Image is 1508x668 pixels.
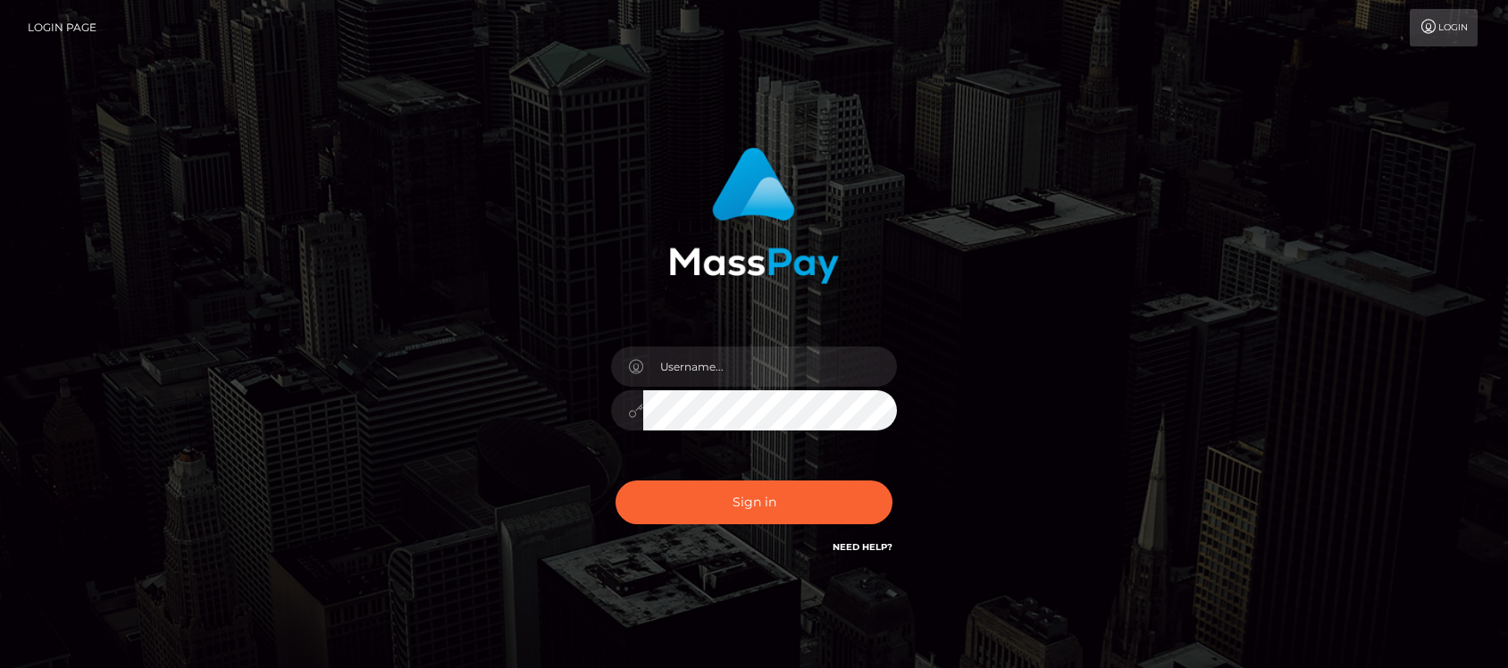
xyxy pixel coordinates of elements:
a: Login Page [28,9,96,46]
img: MassPay Login [669,147,839,284]
button: Sign in [616,480,892,524]
a: Need Help? [833,541,892,553]
a: Login [1410,9,1478,46]
input: Username... [643,347,897,387]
